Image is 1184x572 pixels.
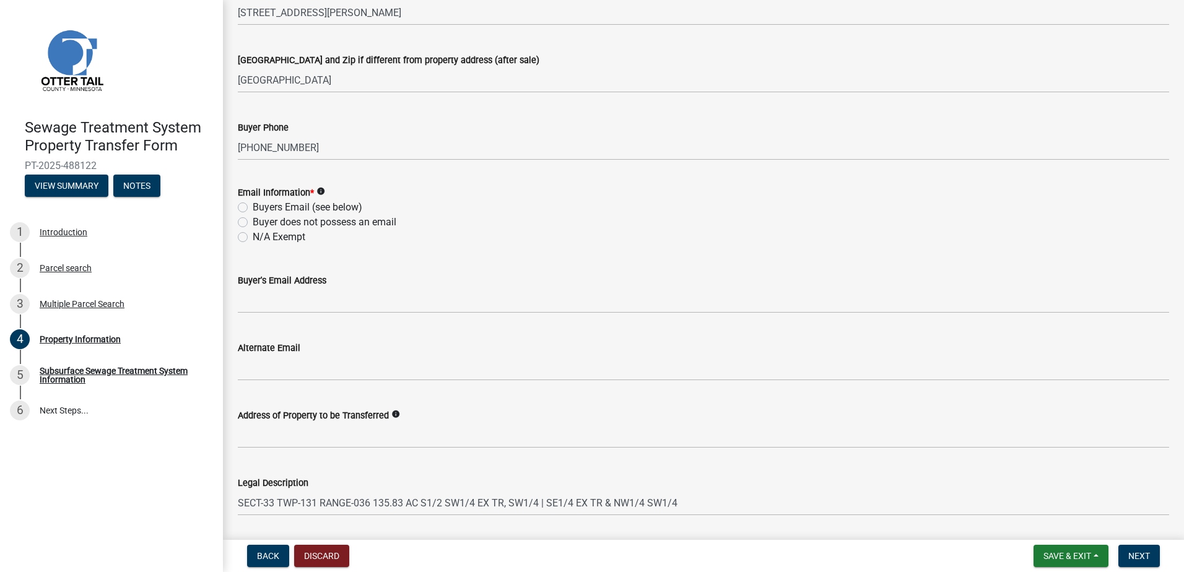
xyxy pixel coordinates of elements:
[257,551,279,561] span: Back
[40,366,203,384] div: Subsurface Sewage Treatment System Information
[40,228,87,236] div: Introduction
[25,175,108,197] button: View Summary
[238,344,300,353] label: Alternate Email
[1118,545,1160,567] button: Next
[25,160,198,171] span: PT-2025-488122
[238,412,389,420] label: Address of Property to be Transferred
[1034,545,1108,567] button: Save & Exit
[25,181,108,191] wm-modal-confirm: Summary
[40,264,92,272] div: Parcel search
[238,189,314,197] label: Email Information
[10,401,30,420] div: 6
[391,410,400,418] i: info
[40,300,124,308] div: Multiple Parcel Search
[10,329,30,349] div: 4
[1043,551,1091,561] span: Save & Exit
[316,187,325,196] i: info
[40,335,121,344] div: Property Information
[238,479,308,488] label: Legal Description
[10,258,30,278] div: 2
[238,277,326,285] label: Buyer's Email Address
[238,56,539,65] label: [GEOGRAPHIC_DATA] and Zip if different from property address (after sale)
[25,119,213,155] h4: Sewage Treatment System Property Transfer Form
[1128,551,1150,561] span: Next
[10,365,30,385] div: 5
[113,181,160,191] wm-modal-confirm: Notes
[10,222,30,242] div: 1
[253,200,362,215] label: Buyers Email (see below)
[10,294,30,314] div: 3
[294,545,349,567] button: Discard
[253,215,396,230] label: Buyer does not possess an email
[113,175,160,197] button: Notes
[238,124,289,132] label: Buyer Phone
[253,230,305,245] label: N/A Exempt
[247,545,289,567] button: Back
[25,13,118,106] img: Otter Tail County, Minnesota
